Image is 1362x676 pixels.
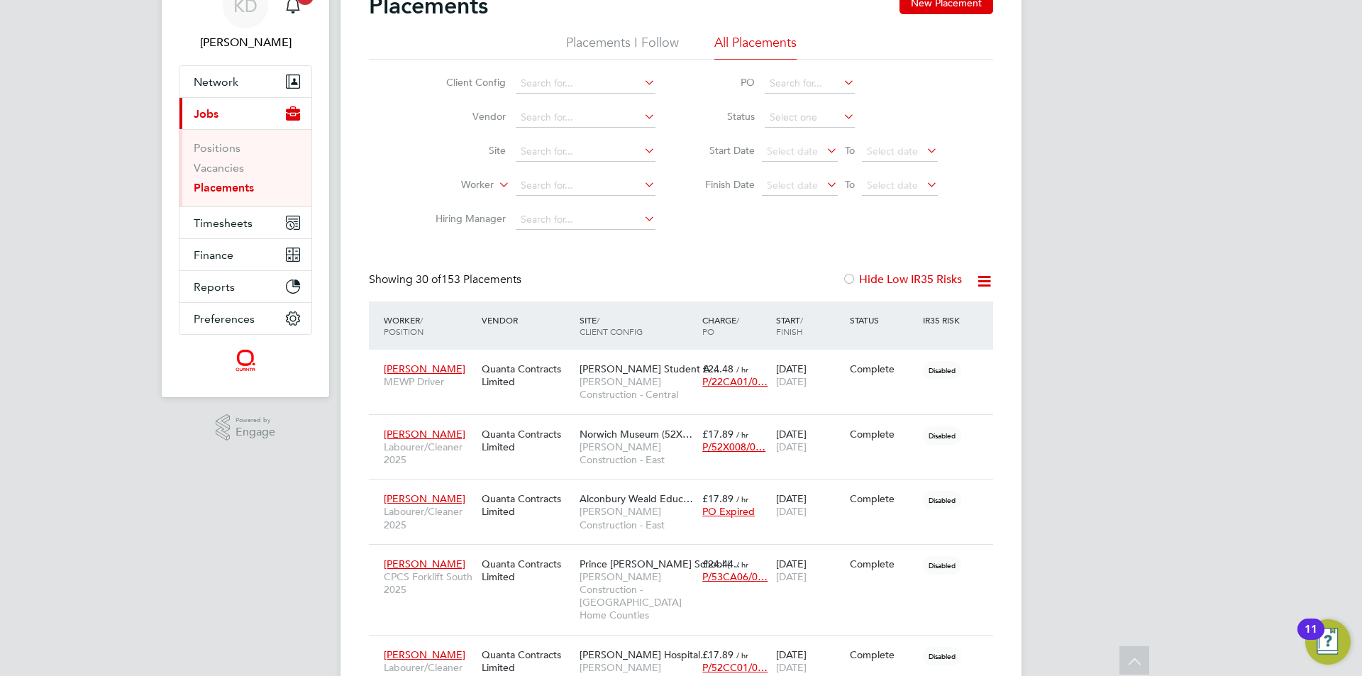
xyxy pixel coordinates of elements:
[478,355,576,395] div: Quanta Contracts Limited
[765,108,855,128] input: Select one
[384,428,465,440] span: [PERSON_NAME]
[194,248,233,262] span: Finance
[702,558,733,570] span: £24.44
[736,650,748,660] span: / hr
[702,375,768,388] span: P/22CA01/0…
[702,570,768,583] span: P/53CA06/0…
[516,176,655,196] input: Search for...
[416,272,521,287] span: 153 Placements
[478,485,576,525] div: Quanta Contracts Limited
[516,108,655,128] input: Search for...
[424,76,506,89] label: Client Config
[841,175,859,194] span: To
[380,355,993,367] a: [PERSON_NAME]MEWP DriverQuanta Contracts Limited[PERSON_NAME] Student A…[PERSON_NAME] Constructio...
[691,144,755,157] label: Start Date
[384,362,465,375] span: [PERSON_NAME]
[179,271,311,302] button: Reports
[702,362,733,375] span: £24.48
[580,505,695,531] span: [PERSON_NAME] Construction - East
[384,314,423,337] span: / Position
[702,505,755,518] span: PO Expired
[773,485,846,525] div: [DATE]
[702,661,768,674] span: P/52CC01/0…
[773,355,846,395] div: [DATE]
[194,312,255,326] span: Preferences
[580,492,693,505] span: Alconbury Weald Educ…
[736,494,748,504] span: / hr
[412,178,494,192] label: Worker
[846,307,920,333] div: Status
[702,492,733,505] span: £17.89
[380,307,478,344] div: Worker
[179,207,311,238] button: Timesheets
[767,179,818,192] span: Select date
[699,307,773,344] div: Charge
[369,272,524,287] div: Showing
[478,307,576,333] div: Vendor
[842,272,962,287] label: Hide Low IR35 Risks
[179,34,312,51] span: Karen Donald
[194,216,253,230] span: Timesheets
[773,550,846,590] div: [DATE]
[776,505,807,518] span: [DATE]
[236,426,275,438] span: Engage
[919,307,968,333] div: IR35 Risk
[773,421,846,460] div: [DATE]
[384,558,465,570] span: [PERSON_NAME]
[580,428,692,440] span: Norwich Museum (52X…
[776,661,807,674] span: [DATE]
[580,440,695,466] span: [PERSON_NAME] Construction - East
[380,484,993,497] a: [PERSON_NAME]Labourer/Cleaner 2025Quanta Contracts LimitedAlconbury Weald Educ…[PERSON_NAME] Cons...
[179,98,311,129] button: Jobs
[384,375,475,388] span: MEWP Driver
[194,280,235,294] span: Reports
[576,307,699,344] div: Site
[566,34,679,60] li: Placements I Follow
[1305,629,1317,648] div: 11
[773,307,846,344] div: Start
[380,550,993,562] a: [PERSON_NAME]CPCS Forklift South 2025Quanta Contracts LimitedPrince [PERSON_NAME] School (…[PERSO...
[736,559,748,570] span: / hr
[194,161,244,174] a: Vacancies
[702,440,765,453] span: P/52X008/0…
[194,107,218,121] span: Jobs
[194,141,240,155] a: Positions
[179,349,312,372] a: Go to home page
[580,570,695,622] span: [PERSON_NAME] Construction - [GEOGRAPHIC_DATA] Home Counties
[923,491,961,509] span: Disabled
[736,364,748,375] span: / hr
[767,145,818,157] span: Select date
[424,110,506,123] label: Vendor
[867,179,918,192] span: Select date
[516,74,655,94] input: Search for...
[850,492,917,505] div: Complete
[923,556,961,575] span: Disabled
[776,570,807,583] span: [DATE]
[714,34,797,60] li: All Placements
[776,375,807,388] span: [DATE]
[850,648,917,661] div: Complete
[867,145,918,157] span: Select date
[580,314,643,337] span: / Client Config
[691,110,755,123] label: Status
[380,641,993,653] a: [PERSON_NAME]Labourer/Cleaner 2025Quanta Contracts Limited[PERSON_NAME] Hospital…[PERSON_NAME] Co...
[416,272,441,287] span: 30 of
[776,440,807,453] span: [DATE]
[923,361,961,379] span: Disabled
[580,362,720,375] span: [PERSON_NAME] Student A…
[516,210,655,230] input: Search for...
[923,647,961,665] span: Disabled
[424,212,506,225] label: Hiring Manager
[384,570,475,596] span: CPCS Forklift South 2025
[194,75,238,89] span: Network
[179,239,311,270] button: Finance
[702,314,739,337] span: / PO
[384,505,475,531] span: Labourer/Cleaner 2025
[194,181,254,194] a: Placements
[923,426,961,445] span: Disabled
[841,141,859,160] span: To
[580,558,740,570] span: Prince [PERSON_NAME] School (…
[1305,619,1351,665] button: Open Resource Center, 11 new notifications
[236,414,275,426] span: Powered by
[179,66,311,97] button: Network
